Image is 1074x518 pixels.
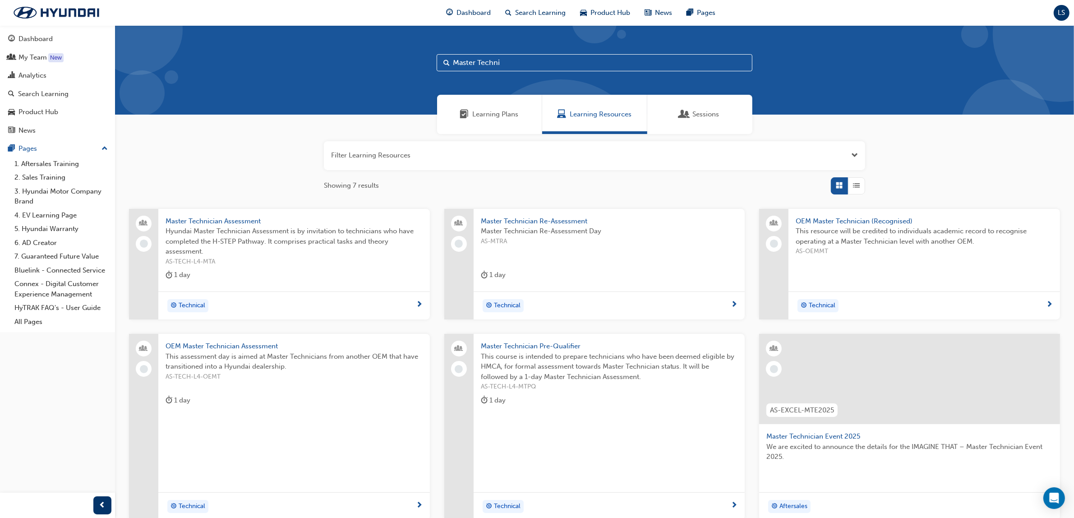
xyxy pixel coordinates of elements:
span: This course is intended to prepare technicians who have been deemed eligible by HMCA, for formal ... [481,351,738,382]
span: search-icon [506,7,512,18]
a: 7. Guaranteed Future Value [11,250,111,264]
span: This resource will be credited to individuals academic record to recognise operating at a Master ... [796,226,1053,246]
span: AS-TECH-L4-MTA [166,257,423,267]
span: Product Hub [591,8,631,18]
a: guage-iconDashboard [439,4,498,22]
span: AS-TECH-L4-OEMT [166,372,423,382]
span: LS [1058,8,1065,18]
input: Search... [437,54,752,71]
span: duration-icon [166,395,172,406]
div: Product Hub [18,107,58,117]
span: guage-icon [8,35,15,43]
span: Search [443,58,450,68]
span: duration-icon [481,269,488,281]
a: Product Hub [4,104,111,120]
span: news-icon [645,7,652,18]
a: SessionsSessions [647,95,752,134]
a: 3. Hyundai Motor Company Brand [11,185,111,208]
div: Open Intercom Messenger [1043,487,1065,509]
a: OEM Master Technician (Recognised)This resource will be credited to individuals academic record t... [759,209,1060,320]
a: Search Learning [4,86,111,102]
span: guage-icon [447,7,453,18]
span: Search Learning [516,8,566,18]
a: 6. AD Creator [11,236,111,250]
div: Dashboard [18,34,53,44]
span: people-icon [8,54,15,62]
span: chart-icon [8,72,15,80]
span: Learning Plans [460,109,469,120]
span: search-icon [8,90,14,98]
span: AS-MTRA [481,236,738,247]
span: OEM Master Technician (Recognised) [796,216,1053,227]
span: AS-EXCEL-MTE2025 [770,405,834,416]
span: pages-icon [8,145,15,153]
a: Master Technician Re-AssessmentMaster Technician Re-Assessment DayAS-MTRAduration-icon 1 daytarge... [444,209,745,320]
span: Pages [697,8,716,18]
span: Master Technician Assessment [166,216,423,227]
div: 1 day [166,395,190,406]
span: News [655,8,673,18]
a: My Team [4,49,111,66]
span: news-icon [8,127,15,135]
button: Pages [4,140,111,157]
div: Search Learning [18,89,69,99]
span: prev-icon [99,500,106,511]
div: My Team [18,52,47,63]
span: duration-icon [481,395,488,406]
span: next-icon [416,502,423,510]
button: Open the filter [851,150,858,161]
span: AS-TECH-L4-MTPQ [481,382,738,392]
span: Technical [494,501,521,512]
span: people-icon [456,217,462,229]
a: 1. Aftersales Training [11,157,111,171]
span: learningRecordVerb_NONE-icon [455,365,463,373]
span: Aftersales [779,501,807,512]
span: Sessions [680,109,689,120]
span: This assessment day is aimed at Master Technicians from another OEM that have transitioned into a... [166,351,423,372]
span: target-icon [801,300,807,312]
span: people-icon [456,343,462,355]
span: learningRecordVerb_NONE-icon [140,365,148,373]
a: pages-iconPages [680,4,723,22]
span: target-icon [171,501,177,513]
span: Master Technician Pre-Qualifier [481,341,738,351]
span: Dashboard [457,8,491,18]
span: Showing 7 results [324,180,379,191]
a: news-iconNews [638,4,680,22]
span: car-icon [8,108,15,116]
a: News [4,122,111,139]
div: Analytics [18,70,46,81]
div: Tooltip anchor [48,53,64,62]
span: List [853,180,860,191]
span: learningRecordVerb_NONE-icon [770,240,778,248]
a: Learning ResourcesLearning Resources [542,95,647,134]
span: pages-icon [687,7,694,18]
span: AS-OEMMT [796,246,1053,257]
span: We are excited to announce the details for the IMAGINE THAT – Master Technician Event 2025. [766,442,1053,462]
span: OEM Master Technician Assessment [166,341,423,351]
div: 1 day [481,269,506,281]
a: search-iconSearch Learning [498,4,573,22]
a: HyTRAK FAQ's - User Guide [11,301,111,315]
span: next-icon [731,502,738,510]
span: Learning Plans [473,109,519,120]
span: next-icon [731,301,738,309]
span: next-icon [1046,301,1053,309]
a: Dashboard [4,31,111,47]
div: News [18,125,36,136]
img: Trak [5,3,108,22]
span: duration-icon [166,269,172,281]
span: Learning Resources [570,109,631,120]
span: Sessions [693,109,719,120]
span: Technical [494,301,521,311]
span: next-icon [416,301,423,309]
a: Connex - Digital Customer Experience Management [11,277,111,301]
a: Analytics [4,67,111,84]
span: people-icon [771,217,777,229]
span: Technical [179,301,205,311]
span: learningRecordVerb_NONE-icon [770,365,778,373]
div: 1 day [166,269,190,281]
span: people-icon [141,217,147,229]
